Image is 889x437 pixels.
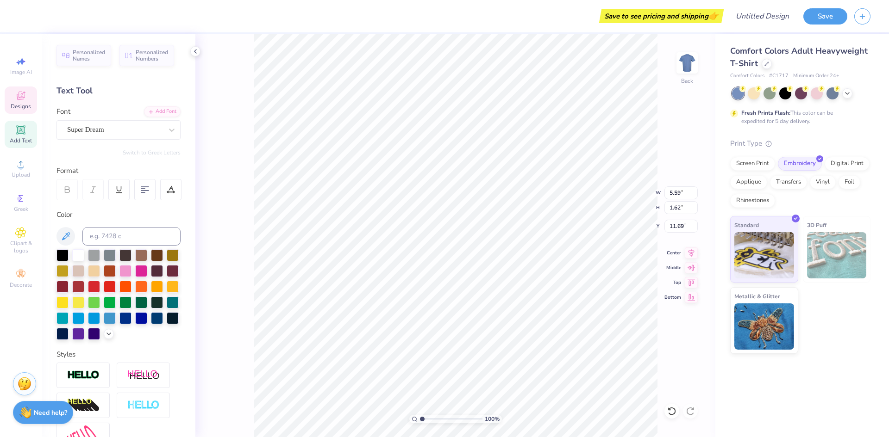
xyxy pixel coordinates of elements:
span: 👉 [708,10,719,21]
strong: Need help? [34,408,67,417]
img: 3D Puff [807,232,867,278]
span: Decorate [10,281,32,289]
span: Center [664,250,681,256]
span: 3D Puff [807,220,826,230]
span: Metallic & Glitter [734,291,780,301]
span: 100 % [485,415,500,423]
span: Middle [664,265,681,271]
div: Transfers [770,175,807,189]
img: Negative Space [127,400,160,411]
input: Untitled Design [728,7,796,25]
input: e.g. 7428 c [82,227,181,246]
button: Save [803,8,847,25]
div: Styles [56,349,181,360]
div: Save to see pricing and shipping [601,9,721,23]
img: Metallic & Glitter [734,303,794,350]
span: Greek [14,205,28,213]
img: Shadow [127,369,160,381]
span: Top [664,279,681,286]
div: Text Tool [56,85,181,97]
img: Back [678,54,696,72]
span: Designs [11,103,31,110]
div: Add Font [144,106,181,117]
div: Digital Print [825,157,870,171]
div: Vinyl [810,175,836,189]
div: Back [681,77,693,85]
div: Screen Print [730,157,775,171]
span: Comfort Colors [730,72,764,80]
label: Font [56,106,70,117]
img: Stroke [67,370,100,381]
img: Standard [734,232,794,278]
button: Switch to Greek Letters [123,149,181,156]
div: Format [56,166,182,176]
div: Embroidery [778,157,822,171]
span: Comfort Colors Adult Heavyweight T-Shirt [730,45,868,69]
span: Minimum Order: 24 + [793,72,839,80]
span: Add Text [10,137,32,144]
div: Rhinestones [730,194,775,208]
div: Applique [730,175,767,189]
span: Standard [734,220,759,230]
span: Upload [12,171,30,178]
div: This color can be expedited for 5 day delivery. [741,109,855,125]
span: # C1717 [769,72,789,80]
span: Clipart & logos [5,240,37,254]
div: Foil [839,175,860,189]
strong: Fresh Prints Flash: [741,109,790,117]
div: Color [56,209,181,220]
span: Bottom [664,294,681,301]
div: Print Type [730,138,870,149]
img: 3d Illusion [67,398,100,413]
span: Image AI [10,68,32,76]
span: Personalized Names [73,49,106,62]
span: Personalized Numbers [136,49,169,62]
